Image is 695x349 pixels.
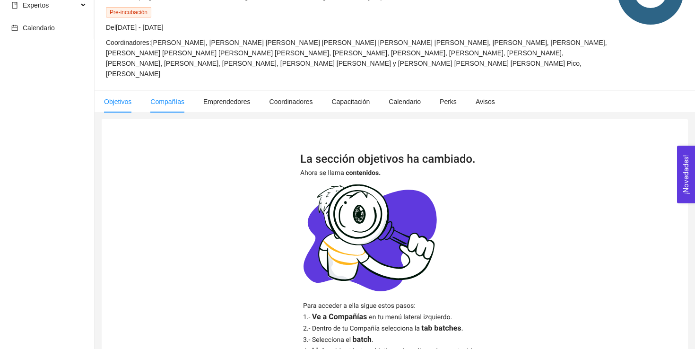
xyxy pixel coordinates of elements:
[104,98,131,105] span: Objetivos
[677,146,695,203] button: Open Feedback Widget
[269,98,313,105] span: Coordinadores
[476,98,495,105] span: Avisos
[23,24,55,32] span: Calendario
[440,98,457,105] span: Perks
[106,39,607,78] span: Coordinadores: [PERSON_NAME], [PERSON_NAME] [PERSON_NAME] [PERSON_NAME] [PERSON_NAME] [PERSON_NAM...
[11,2,18,9] span: book
[106,24,164,31] span: Del [DATE] - [DATE]
[150,98,184,105] span: Compañías
[331,98,370,105] span: Capacitación
[106,7,151,17] span: Pre-incubación
[11,25,18,31] span: calendar
[389,98,421,105] span: Calendario
[23,1,49,9] span: Expertos
[203,98,251,105] span: Emprendedores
